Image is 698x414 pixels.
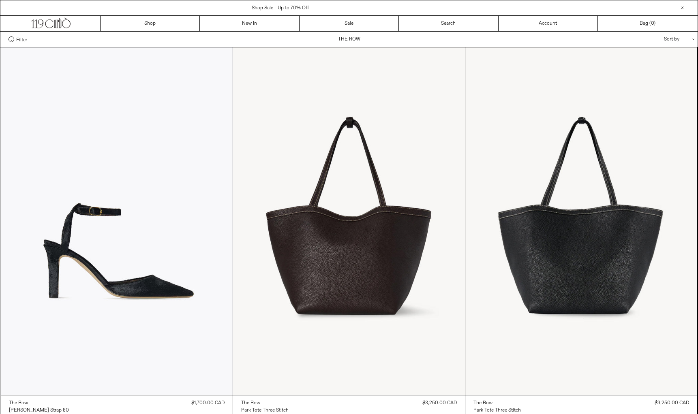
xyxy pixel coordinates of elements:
div: $1,700.00 CAD [191,399,225,407]
div: Park Tote Three Stitch [473,407,521,414]
a: Sale [300,16,399,31]
a: Account [499,16,598,31]
img: The Row Park Tote Three Stitch [465,47,697,395]
span: ) [651,20,655,27]
div: Park Tote Three Stitch [241,407,289,414]
div: The Row [241,400,260,407]
a: Search [399,16,498,31]
div: [PERSON_NAME] Strap 80 [9,407,69,414]
a: The Row [473,399,521,407]
a: The Row [9,399,69,407]
a: Shop Sale - Up to 70% Off [252,5,309,11]
a: Park Tote Three Stitch [473,407,521,414]
img: The Row Carla Ankle Strap [1,47,233,395]
div: $3,250.00 CAD [655,399,689,407]
a: [PERSON_NAME] Strap 80 [9,407,69,414]
span: Filter [16,36,27,42]
a: The Row [241,399,289,407]
a: Park Tote Three Stitch [241,407,289,414]
div: The Row [9,400,28,407]
a: Shop [101,16,200,31]
img: The Row Park Tote Three Stitch [233,47,465,395]
a: Bag () [598,16,697,31]
a: New In [200,16,299,31]
span: 0 [651,20,654,27]
div: Sort by [617,32,689,47]
div: $3,250.00 CAD [422,399,457,407]
div: The Row [473,400,492,407]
